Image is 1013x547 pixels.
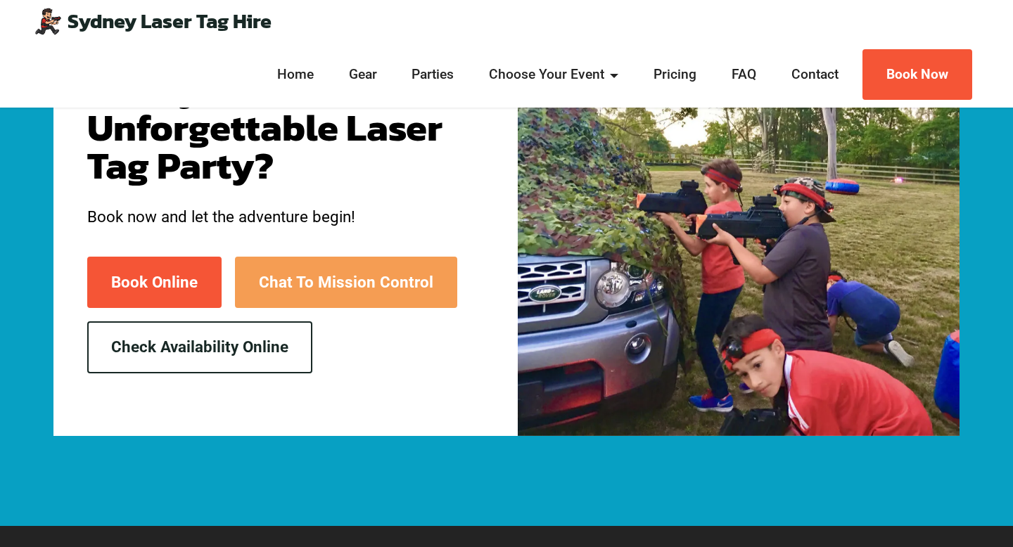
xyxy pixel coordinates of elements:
[273,65,318,85] a: Home
[87,321,312,373] a: Check Availability Online
[87,207,461,227] p: Book now and let the adventure begin!
[87,257,222,308] a: Book Online
[727,65,760,85] a: FAQ
[345,65,381,85] a: Gear
[518,14,960,436] img: Mobile Laser Skirmish
[87,60,442,193] strong: Ready to Plan an Unforgettable Laser Tag Party?
[235,257,457,308] a: Chat To Mission Control
[408,65,459,85] a: Parties
[485,65,623,85] a: Choose Your Event
[787,65,843,85] a: Contact
[68,11,272,32] a: Sydney Laser Tag Hire
[649,65,701,85] a: Pricing
[34,7,62,35] img: Mobile Laser Tag Parties Sydney
[862,49,972,101] a: Book Now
